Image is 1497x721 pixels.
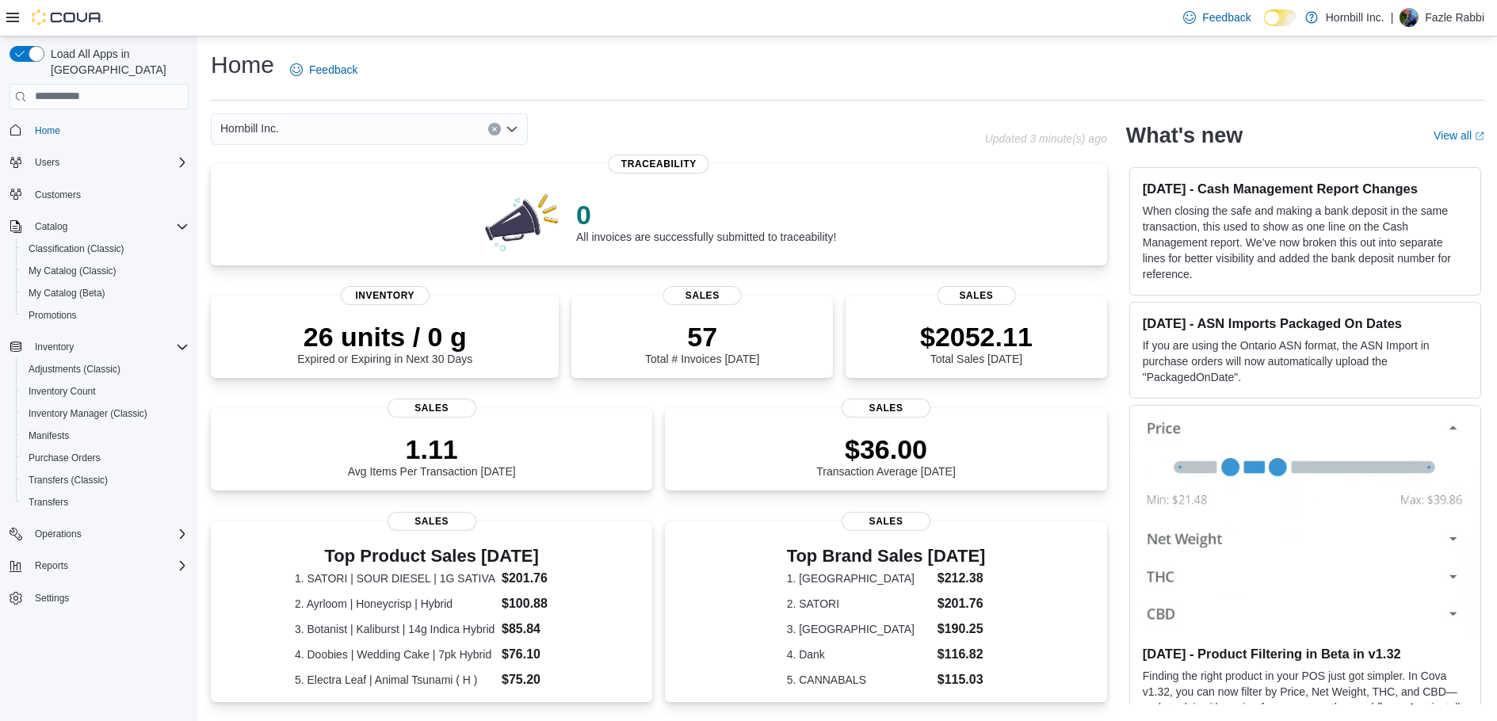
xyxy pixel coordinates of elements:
[29,338,189,357] span: Inventory
[35,341,74,353] span: Inventory
[341,286,430,305] span: Inventory
[1143,338,1468,385] p: If you are using the Ontario ASN format, the ASN Import in purchase orders will now automatically...
[1400,8,1419,27] div: Fazle Rabbi
[3,183,195,206] button: Customers
[29,589,75,608] a: Settings
[22,261,123,280] a: My Catalog (Classic)
[3,119,195,142] button: Home
[29,287,105,299] span: My Catalog (Beta)
[22,426,189,445] span: Manifests
[348,433,516,465] p: 1.11
[35,124,60,137] span: Home
[284,54,364,86] a: Feedback
[645,321,759,365] div: Total # Invoices [DATE]
[388,512,476,531] span: Sales
[16,282,195,304] button: My Catalog (Beta)
[35,220,67,233] span: Catalog
[663,286,742,305] span: Sales
[22,404,154,423] a: Inventory Manager (Classic)
[16,402,195,425] button: Inventory Manager (Classic)
[22,404,189,423] span: Inventory Manager (Classic)
[1143,203,1468,282] p: When closing the safe and making a bank deposit in the same transaction, this used to show as one...
[35,189,81,201] span: Customers
[1264,10,1297,26] input: Dark Mode
[295,547,569,566] h3: Top Product Sales [DATE]
[16,238,195,260] button: Classification (Classic)
[295,621,495,637] dt: 3. Botanist | Kaliburst | 14g Indica Hybrid
[1434,129,1484,142] a: View allExternal link
[22,493,189,512] span: Transfers
[22,239,131,258] a: Classification (Classic)
[938,569,986,588] dd: $212.38
[29,153,189,172] span: Users
[3,216,195,238] button: Catalog
[22,448,107,467] a: Purchase Orders
[502,594,568,613] dd: $100.88
[29,242,124,255] span: Classification (Classic)
[787,647,931,662] dt: 4. Dank
[295,596,495,612] dt: 2. Ayrloom | Honeycrisp | Hybrid
[29,309,77,322] span: Promotions
[502,670,568,689] dd: $75.20
[22,471,114,490] a: Transfers (Classic)
[32,10,103,25] img: Cova
[29,496,68,509] span: Transfers
[29,474,108,486] span: Transfers (Classic)
[938,670,986,689] dd: $115.03
[16,425,195,447] button: Manifests
[29,185,189,204] span: Customers
[938,594,986,613] dd: $201.76
[1143,315,1468,331] h3: [DATE] - ASN Imports Packaged On Dates
[16,469,195,491] button: Transfers (Classic)
[29,525,88,544] button: Operations
[787,547,986,566] h3: Top Brand Sales [DATE]
[938,645,986,664] dd: $116.82
[22,382,102,401] a: Inventory Count
[22,471,189,490] span: Transfers (Classic)
[816,433,956,465] p: $36.00
[1425,8,1484,27] p: Fazle Rabbi
[576,199,836,243] div: All invoices are successfully submitted to traceability!
[787,570,931,586] dt: 1. [GEOGRAPHIC_DATA]
[1202,10,1251,25] span: Feedback
[16,380,195,402] button: Inventory Count
[502,645,568,664] dd: $76.10
[29,265,116,277] span: My Catalog (Classic)
[1326,8,1384,27] p: Hornbill Inc.
[29,588,189,608] span: Settings
[1126,123,1243,148] h2: What's new
[22,239,189,258] span: Classification (Classic)
[645,321,759,353] p: 57
[1177,2,1257,33] a: Feedback
[3,555,195,577] button: Reports
[787,621,931,637] dt: 3. [GEOGRAPHIC_DATA]
[938,620,986,639] dd: $190.25
[22,306,189,325] span: Promotions
[22,382,189,401] span: Inventory Count
[29,338,80,357] button: Inventory
[29,385,96,398] span: Inventory Count
[29,153,66,172] button: Users
[309,62,357,78] span: Feedback
[488,123,501,135] button: Clear input
[29,452,101,464] span: Purchase Orders
[35,156,59,169] span: Users
[10,113,189,651] nav: Complex example
[29,429,69,442] span: Manifests
[16,260,195,282] button: My Catalog (Classic)
[22,426,75,445] a: Manifests
[29,556,189,575] span: Reports
[609,154,709,174] span: Traceability
[502,569,568,588] dd: $201.76
[1264,26,1265,27] span: Dark Mode
[16,447,195,469] button: Purchase Orders
[506,123,518,135] button: Open list of options
[22,360,127,379] a: Adjustments (Classic)
[842,512,930,531] span: Sales
[920,321,1033,353] p: $2052.11
[985,132,1107,145] p: Updated 3 minute(s) ago
[44,46,189,78] span: Load All Apps in [GEOGRAPHIC_DATA]
[295,570,495,586] dt: 1. SATORI | SOUR DIESEL | 1G SATIVA
[22,360,189,379] span: Adjustments (Classic)
[22,493,74,512] a: Transfers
